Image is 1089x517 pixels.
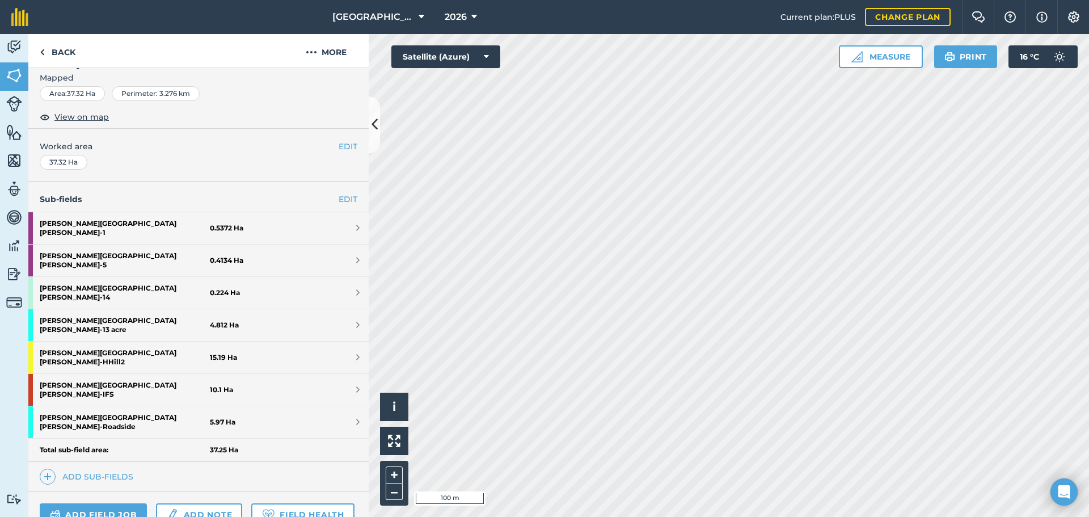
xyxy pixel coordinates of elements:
[40,309,210,341] strong: [PERSON_NAME][GEOGRAPHIC_DATA][PERSON_NAME] - 13 acre
[40,277,210,309] strong: [PERSON_NAME][GEOGRAPHIC_DATA][PERSON_NAME] - 14
[40,86,105,101] div: Area : 37.32 Ha
[210,288,240,297] strong: 0.224 Ha
[6,266,22,283] img: svg+xml;base64,PD94bWwgdmVyc2lvbj0iMS4wIiBlbmNvZGluZz0idXRmLTgiPz4KPCEtLSBHZW5lcmF0b3I6IEFkb2JlIE...
[112,86,200,101] div: Perimeter : 3.276 km
[1008,45,1078,68] button: 16 °C
[210,321,239,330] strong: 4.812 Ha
[6,96,22,112] img: svg+xml;base64,PD94bWwgdmVyc2lvbj0iMS4wIiBlbmNvZGluZz0idXRmLTgiPz4KPCEtLSBHZW5lcmF0b3I6IEFkb2JlIE...
[445,10,467,24] span: 2026
[40,140,357,153] span: Worked area
[28,309,369,341] a: [PERSON_NAME][GEOGRAPHIC_DATA][PERSON_NAME]-13 acre4.812 Ha
[210,445,238,455] strong: 37.25 Ha
[391,45,500,68] button: Satellite (Azure)
[28,342,369,373] a: [PERSON_NAME][GEOGRAPHIC_DATA][PERSON_NAME]-HHill215.19 Ha
[40,45,45,59] img: svg+xml;base64,PHN2ZyB4bWxucz0iaHR0cDovL3d3dy53My5vcmcvMjAwMC9zdmciIHdpZHRoPSI5IiBoZWlnaHQ9IjI0Ii...
[6,180,22,197] img: svg+xml;base64,PD94bWwgdmVyc2lvbj0iMS4wIiBlbmNvZGluZz0idXRmLTgiPz4KPCEtLSBHZW5lcmF0b3I6IEFkb2JlIE...
[40,469,138,485] a: Add sub-fields
[332,10,414,24] span: [GEOGRAPHIC_DATA]
[40,155,87,170] div: 37.32 Ha
[944,50,955,64] img: svg+xml;base64,PHN2ZyB4bWxucz0iaHR0cDovL3d3dy53My5vcmcvMjAwMC9zdmciIHdpZHRoPSIxOSIgaGVpZ2h0PSIyNC...
[210,353,237,362] strong: 15.19 Ha
[388,435,400,447] img: Four arrows, one pointing top left, one top right, one bottom right and the last bottom left
[386,484,403,500] button: –
[210,385,233,394] strong: 10.1 Ha
[1036,10,1048,24] img: svg+xml;base64,PHN2ZyB4bWxucz0iaHR0cDovL3d3dy53My5vcmcvMjAwMC9zdmciIHdpZHRoPSIxNyIgaGVpZ2h0PSIxNy...
[934,45,998,68] button: Print
[1050,478,1078,506] div: Open Intercom Messenger
[28,34,87,68] a: Back
[392,400,396,414] span: i
[339,140,357,153] button: EDIT
[40,374,210,406] strong: [PERSON_NAME][GEOGRAPHIC_DATA][PERSON_NAME] - IFS
[780,11,856,23] span: Current plan : PLUS
[6,39,22,56] img: svg+xml;base64,PD94bWwgdmVyc2lvbj0iMS4wIiBlbmNvZGluZz0idXRmLTgiPz4KPCEtLSBHZW5lcmF0b3I6IEFkb2JlIE...
[6,237,22,254] img: svg+xml;base64,PD94bWwgdmVyc2lvbj0iMS4wIiBlbmNvZGluZz0idXRmLTgiPz4KPCEtLSBHZW5lcmF0b3I6IEFkb2JlIE...
[6,209,22,226] img: svg+xml;base64,PD94bWwgdmVyc2lvbj0iMS4wIiBlbmNvZGluZz0idXRmLTgiPz4KPCEtLSBHZW5lcmF0b3I6IEFkb2JlIE...
[1020,45,1039,68] span: 16 ° C
[40,110,109,124] button: View on map
[28,245,369,276] a: [PERSON_NAME][GEOGRAPHIC_DATA][PERSON_NAME]-50.4134 Ha
[284,34,369,68] button: More
[6,124,22,141] img: svg+xml;base64,PHN2ZyB4bWxucz0iaHR0cDovL3d3dy53My5vcmcvMjAwMC9zdmciIHdpZHRoPSI1NiIgaGVpZ2h0PSI2MC...
[306,45,317,59] img: svg+xml;base64,PHN2ZyB4bWxucz0iaHR0cDovL3d3dy53My5vcmcvMjAwMC9zdmciIHdpZHRoPSIyMCIgaGVpZ2h0PSIyNC...
[54,111,109,123] span: View on map
[40,212,210,244] strong: [PERSON_NAME][GEOGRAPHIC_DATA][PERSON_NAME] - 1
[6,152,22,169] img: svg+xml;base64,PHN2ZyB4bWxucz0iaHR0cDovL3d3dy53My5vcmcvMjAwMC9zdmciIHdpZHRoPSI1NiIgaGVpZ2h0PSI2MC...
[210,418,235,427] strong: 5.97 Ha
[6,67,22,84] img: svg+xml;base64,PHN2ZyB4bWxucz0iaHR0cDovL3d3dy53My5vcmcvMjAwMC9zdmciIHdpZHRoPSI1NiIgaGVpZ2h0PSI2MC...
[28,374,369,406] a: [PERSON_NAME][GEOGRAPHIC_DATA][PERSON_NAME]-IFS10.1 Ha
[210,224,243,233] strong: 0.5372 Ha
[11,8,28,26] img: fieldmargin Logo
[851,51,863,62] img: Ruler icon
[1067,11,1080,23] img: A cog icon
[380,393,408,421] button: i
[972,11,985,23] img: Two speech bubbles overlapping with the left bubble in the forefront
[865,8,951,26] a: Change plan
[28,277,369,309] a: [PERSON_NAME][GEOGRAPHIC_DATA][PERSON_NAME]-140.224 Ha
[1003,11,1017,23] img: A question mark icon
[40,342,210,373] strong: [PERSON_NAME][GEOGRAPHIC_DATA][PERSON_NAME] - HHill2
[28,193,369,205] h4: Sub-fields
[44,470,52,484] img: svg+xml;base64,PHN2ZyB4bWxucz0iaHR0cDovL3d3dy53My5vcmcvMjAwMC9zdmciIHdpZHRoPSIxNCIgaGVpZ2h0PSIyNC...
[6,295,22,310] img: svg+xml;base64,PD94bWwgdmVyc2lvbj0iMS4wIiBlbmNvZGluZz0idXRmLTgiPz4KPCEtLSBHZW5lcmF0b3I6IEFkb2JlIE...
[28,72,369,84] span: Mapped
[40,406,210,438] strong: [PERSON_NAME][GEOGRAPHIC_DATA][PERSON_NAME] - Roadside
[210,256,243,265] strong: 0.4134 Ha
[28,406,369,438] a: [PERSON_NAME][GEOGRAPHIC_DATA][PERSON_NAME]-Roadside5.97 Ha
[28,212,369,244] a: [PERSON_NAME][GEOGRAPHIC_DATA][PERSON_NAME]-10.5372 Ha
[40,245,210,276] strong: [PERSON_NAME][GEOGRAPHIC_DATA][PERSON_NAME] - 5
[6,494,22,505] img: svg+xml;base64,PD94bWwgdmVyc2lvbj0iMS4wIiBlbmNvZGluZz0idXRmLTgiPz4KPCEtLSBHZW5lcmF0b3I6IEFkb2JlIE...
[339,193,357,205] a: EDIT
[386,466,403,484] button: +
[40,445,210,455] strong: Total sub-field area:
[1048,45,1071,68] img: svg+xml;base64,PD94bWwgdmVyc2lvbj0iMS4wIiBlbmNvZGluZz0idXRmLTgiPz4KPCEtLSBHZW5lcmF0b3I6IEFkb2JlIE...
[40,110,50,124] img: svg+xml;base64,PHN2ZyB4bWxucz0iaHR0cDovL3d3dy53My5vcmcvMjAwMC9zdmciIHdpZHRoPSIxOCIgaGVpZ2h0PSIyNC...
[839,45,923,68] button: Measure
